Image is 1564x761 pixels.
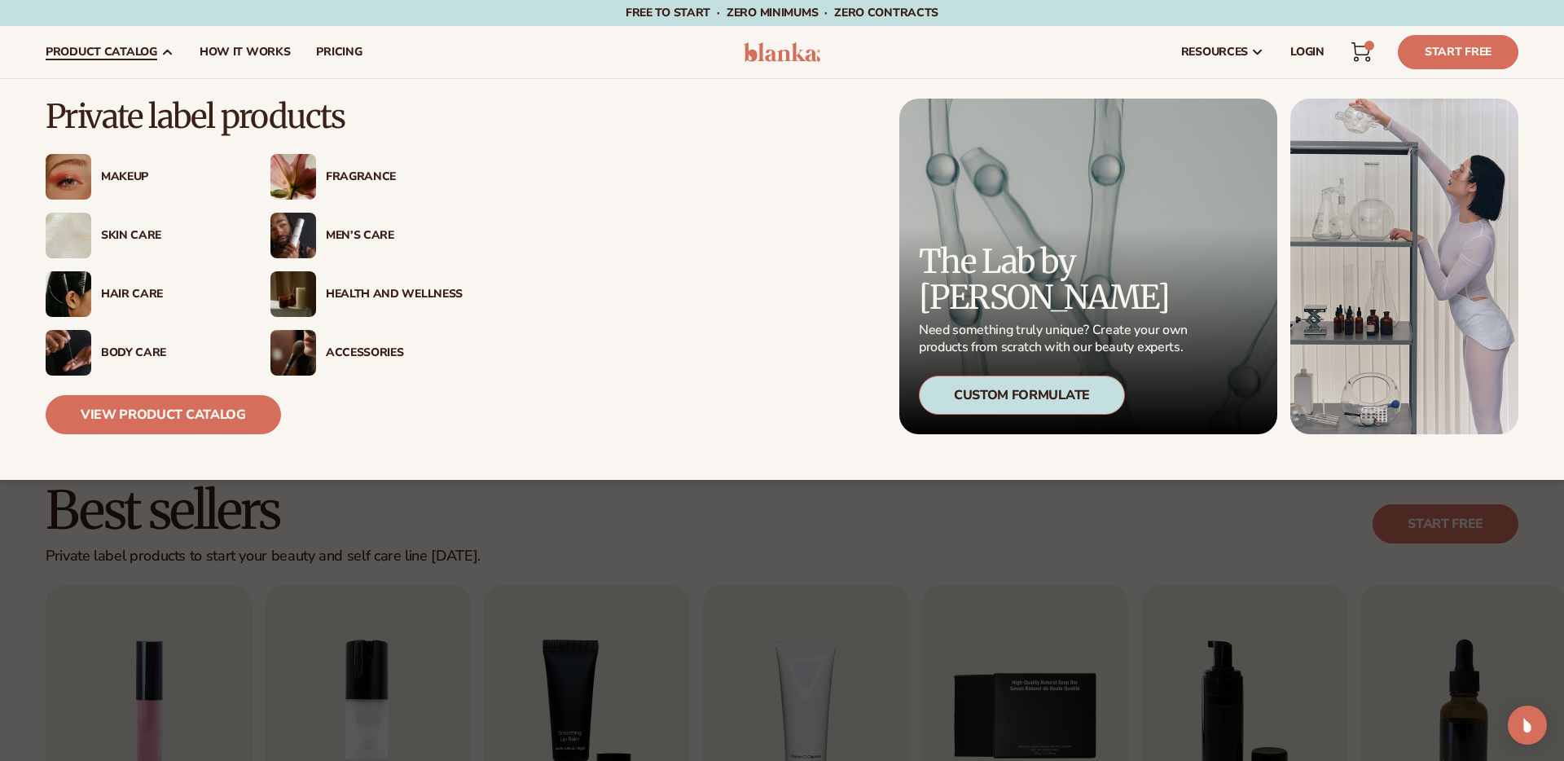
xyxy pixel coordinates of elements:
[1508,706,1547,745] div: Open Intercom Messenger
[101,170,238,184] div: Makeup
[101,346,238,360] div: Body Care
[46,271,91,317] img: Female hair pulled back with clips.
[899,99,1277,434] a: Microscopic product formula. The Lab by [PERSON_NAME] Need something truly unique? Create your ow...
[46,154,238,200] a: Female with glitter eye makeup. Makeup
[919,244,1193,315] p: The Lab by [PERSON_NAME]
[316,46,362,59] span: pricing
[270,271,463,317] a: Candles and incense on table. Health And Wellness
[626,5,938,20] span: Free to start · ZERO minimums · ZERO contracts
[270,271,316,317] img: Candles and incense on table.
[1181,46,1248,59] span: resources
[270,154,316,200] img: Pink blooming flower.
[326,288,463,301] div: Health And Wellness
[200,46,291,59] span: How It Works
[46,46,157,59] span: product catalog
[33,26,187,78] a: product catalog
[1368,41,1369,51] span: 1
[1290,99,1518,434] img: Female in lab with equipment.
[46,330,238,376] a: Male hand applying moisturizer. Body Care
[326,170,463,184] div: Fragrance
[1168,26,1277,78] a: resources
[46,395,281,434] a: View Product Catalog
[46,154,91,200] img: Female with glitter eye makeup.
[270,213,316,258] img: Male holding moisturizer bottle.
[46,213,238,258] a: Cream moisturizer swatch. Skin Care
[919,376,1125,415] div: Custom Formulate
[46,271,238,317] a: Female hair pulled back with clips. Hair Care
[270,213,463,258] a: Male holding moisturizer bottle. Men’s Care
[303,26,375,78] a: pricing
[326,229,463,243] div: Men’s Care
[270,330,463,376] a: Female with makeup brush. Accessories
[744,42,821,62] img: logo
[1290,46,1325,59] span: LOGIN
[326,346,463,360] div: Accessories
[1277,26,1338,78] a: LOGIN
[101,288,238,301] div: Hair Care
[46,330,91,376] img: Male hand applying moisturizer.
[1398,35,1518,69] a: Start Free
[270,330,316,376] img: Female with makeup brush.
[187,26,304,78] a: How It Works
[46,99,463,134] p: Private label products
[46,213,91,258] img: Cream moisturizer swatch.
[919,322,1193,356] p: Need something truly unique? Create your own products from scratch with our beauty experts.
[101,229,238,243] div: Skin Care
[270,154,463,200] a: Pink blooming flower. Fragrance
